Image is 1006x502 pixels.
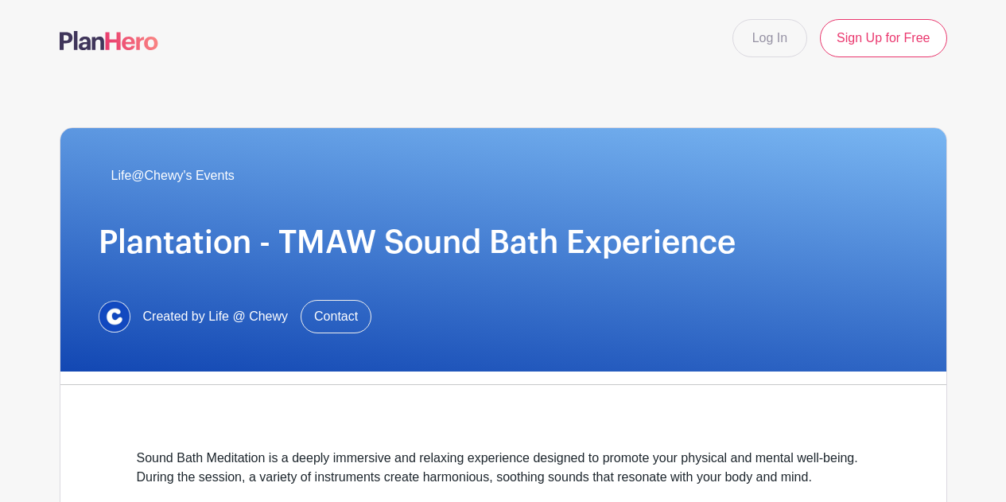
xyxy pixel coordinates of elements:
a: Contact [301,300,371,333]
img: logo-507f7623f17ff9eddc593b1ce0a138ce2505c220e1c5a4e2b4648c50719b7d32.svg [60,31,158,50]
img: 1629734264472.jfif [99,301,130,333]
span: Life@Chewy's Events [111,166,235,185]
a: Sign Up for Free [820,19,946,57]
span: Created by Life @ Chewy [143,307,289,326]
a: Log In [732,19,807,57]
h1: Plantation - TMAW Sound Bath Experience [99,224,908,262]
